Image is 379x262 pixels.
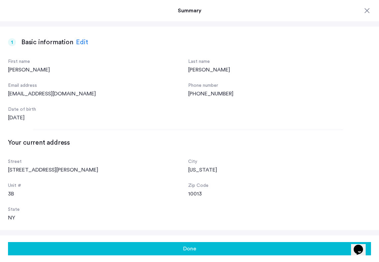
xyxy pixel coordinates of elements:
div: 3B [8,190,188,198]
div: [PHONE_NUMBER] [188,90,368,98]
div: State [8,206,188,214]
div: [PERSON_NAME] [8,66,188,74]
h3: Your current address [8,138,70,147]
div: Last name [188,58,368,66]
button: Done [8,242,371,255]
div: 1 [8,38,16,46]
div: First name [8,58,188,66]
div: Street [8,158,188,166]
div: Phone number [188,82,368,90]
div: [STREET_ADDRESS][PERSON_NAME] [8,166,188,174]
div: NY [8,214,188,222]
div: 10013 [188,190,368,198]
div: Date of birth [8,106,188,114]
div: Unit # [8,182,188,190]
iframe: chat widget [351,235,372,255]
h3: Summary [8,7,371,15]
div: [EMAIL_ADDRESS][DOMAIN_NAME] [8,90,188,98]
div: [PERSON_NAME] [188,66,368,74]
div: Email address [8,82,188,90]
div: Zip Code [188,182,368,190]
div: Edit [76,37,88,47]
h3: Basic information [21,38,73,47]
div: [DATE] [8,114,188,122]
div: [US_STATE] [188,166,368,174]
div: City [188,158,368,166]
